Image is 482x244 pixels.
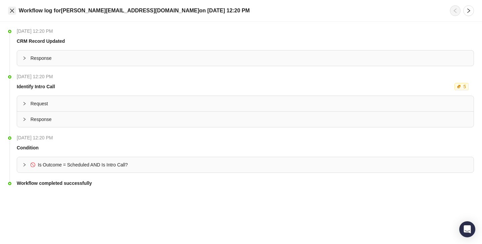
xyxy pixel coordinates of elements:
[8,7,16,15] button: Close
[17,27,56,35] span: [DATE] 12:20 PM
[30,100,468,107] span: Request
[9,8,15,13] span: close
[459,221,475,237] div: Open Intercom Messenger
[17,38,65,44] strong: CRM Record Updated
[30,162,35,167] span: stop
[38,162,128,167] span: Is Outcome = Scheduled AND Is Intro Call?
[17,145,38,150] strong: Condition
[30,54,468,62] span: Response
[22,102,26,106] span: collapsed
[22,163,26,167] span: collapsed
[22,56,26,60] span: collapsed
[17,84,55,89] strong: Identify Intro Call
[30,116,468,123] span: Response
[17,180,92,186] strong: Workflow completed successfully
[462,83,467,90] div: 5
[17,134,56,141] span: [DATE] 12:20 PM
[19,7,250,15] h5: Workflow log for [PERSON_NAME][EMAIL_ADDRESS][DOMAIN_NAME] on [DATE] 12:20 PM
[466,8,471,13] span: right
[22,117,26,121] span: collapsed
[17,73,56,80] span: [DATE] 12:20 PM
